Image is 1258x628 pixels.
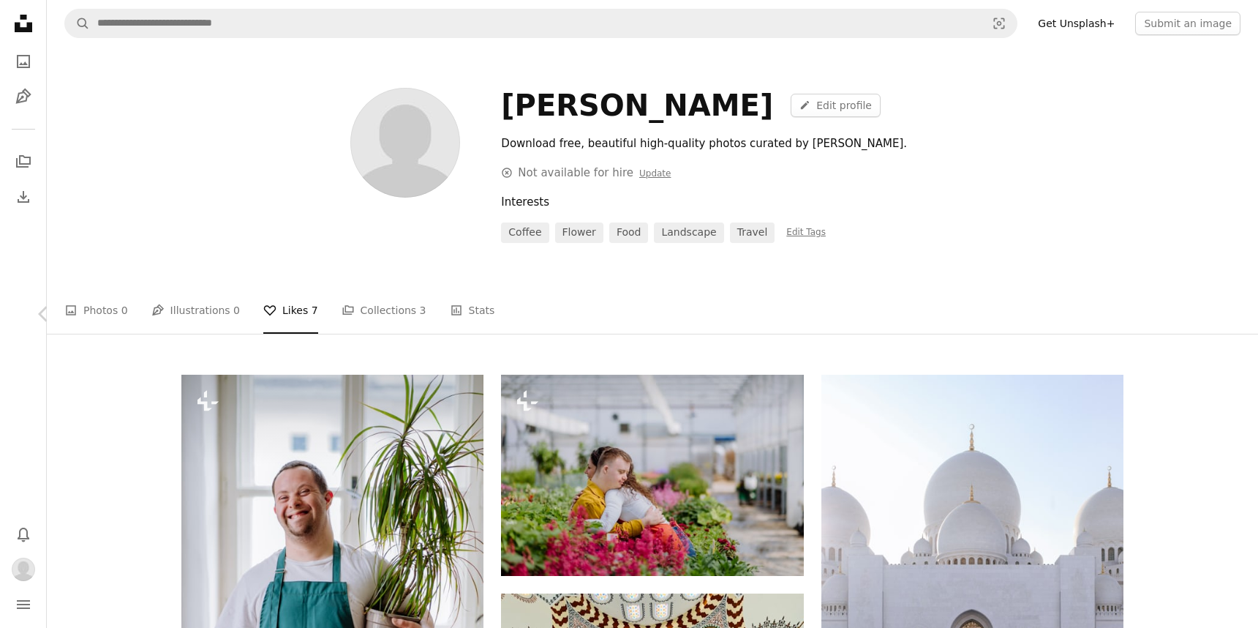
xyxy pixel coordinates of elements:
a: Illustrations 0 [151,287,240,334]
a: Collections [9,147,38,176]
button: Visual search [982,10,1017,37]
button: Notifications [9,520,38,549]
a: A woman florist hugging her young colleague with Down syndrome in garden centre. [501,468,803,482]
a: Photos [9,47,38,76]
span: Edit Tags [786,227,826,237]
span: 3 [420,302,426,318]
div: [PERSON_NAME] [501,88,773,123]
div: Interests [501,193,1123,211]
div: Download free, beautiful high-quality photos curated by [PERSON_NAME]. [501,135,936,152]
img: Avatar of user Zehra Onat [350,88,460,198]
img: A woman florist hugging her young colleague with Down syndrome in garden centre. [501,375,803,576]
a: travel [730,223,775,243]
a: Update [639,168,671,179]
img: Avatar of user Zehra Onat [12,558,35,581]
a: Collections 3 [342,287,426,334]
a: Photos 0 [64,287,128,334]
div: Not available for hire [501,164,671,182]
a: landscape [654,223,723,243]
a: Edit Tags [786,227,826,239]
button: Menu [9,590,38,619]
span: 0 [233,302,240,318]
button: Submit an image [1135,12,1240,35]
a: Stats [450,287,495,334]
a: Edit profile [791,94,881,117]
a: flower [555,223,603,243]
a: coffee [501,223,549,243]
a: Illustrations [9,82,38,111]
a: Download History [9,182,38,212]
a: white mosque under gray sky during daytime [821,595,1123,608]
a: Next [1170,244,1258,384]
a: A young man with Down syndrome taking care of plants at home, smiling and looking at camera. [181,594,483,608]
button: Search Unsplash [65,10,90,37]
span: 0 [121,302,128,318]
a: Get Unsplash+ [1029,12,1123,35]
form: Find visuals sitewide [64,9,1017,38]
button: Profile [9,555,38,584]
a: food [609,223,649,243]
